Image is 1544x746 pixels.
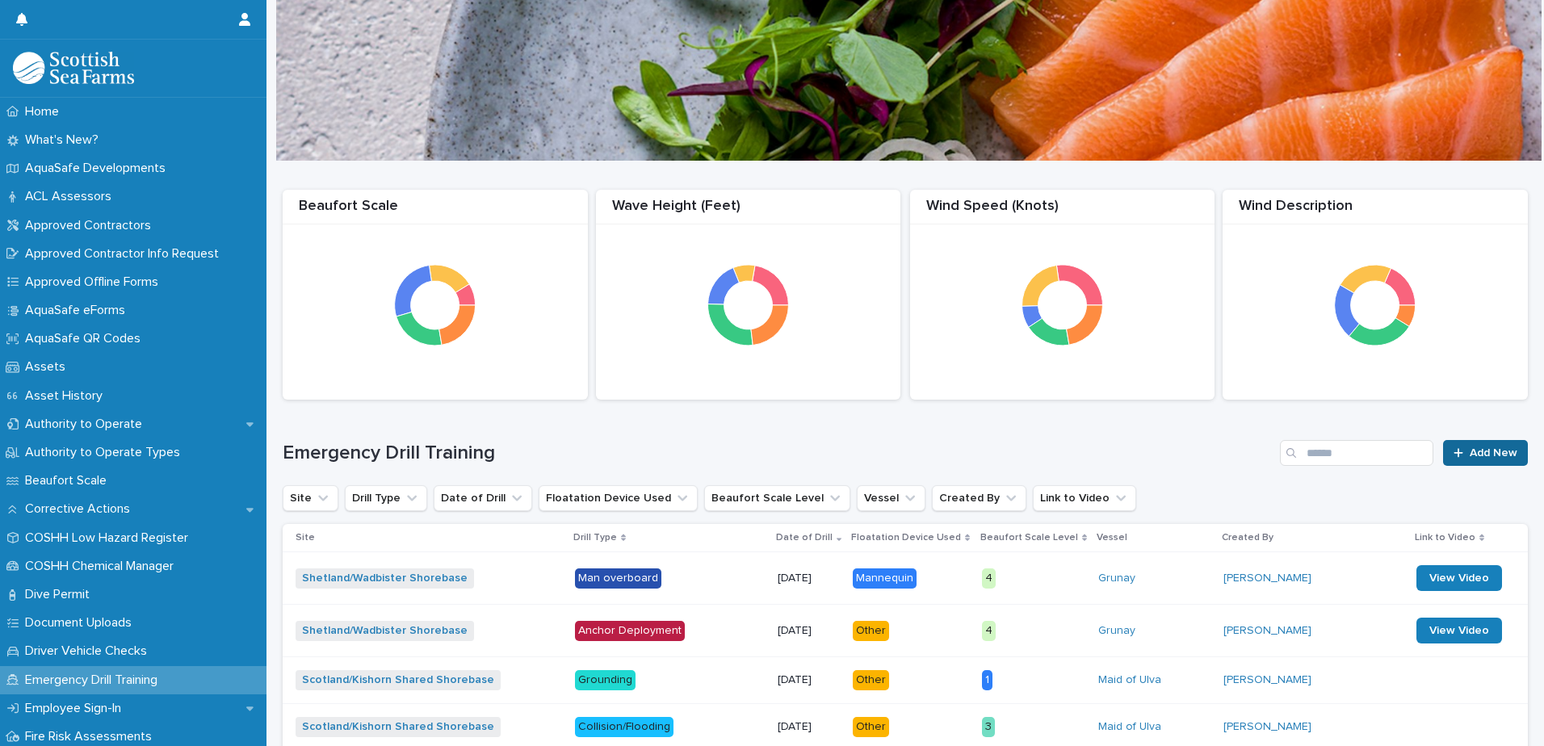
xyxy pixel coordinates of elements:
p: Approved Contractor Info Request [19,246,232,262]
div: Other [853,717,889,737]
p: AquaSafe eForms [19,303,138,318]
button: Created By [932,485,1026,511]
p: Site [296,529,315,547]
tr: Shetland/Wadbister Shorebase Anchor Deployment[DATE]Other4Grunay [PERSON_NAME] View Video [283,605,1528,657]
p: COSHH Chemical Manager [19,559,187,574]
div: Man overboard [575,568,661,589]
p: Asset History [19,388,115,404]
button: Beaufort Scale Level [704,485,850,511]
a: Shetland/Wadbister Shorebase [302,624,468,638]
p: ACL Assessors [19,189,124,204]
p: Authority to Operate [19,417,155,432]
p: Approved Offline Forms [19,275,171,290]
img: bPIBxiqnSb2ggTQWdOVV [13,52,134,84]
p: Fire Risk Assessments [19,729,165,744]
a: [PERSON_NAME] [1223,572,1311,585]
p: Vessel [1097,529,1127,547]
p: [DATE] [778,572,841,585]
button: Drill Type [345,485,427,511]
p: Driver Vehicle Checks [19,643,160,659]
p: Assets [19,359,78,375]
p: Authority to Operate Types [19,445,193,460]
a: Maid of Ulva [1098,673,1161,687]
p: Beaufort Scale Level [980,529,1078,547]
a: View Video [1416,618,1502,643]
div: Wind Description [1223,198,1528,224]
div: 4 [982,568,996,589]
p: Link to Video [1415,529,1475,547]
a: Maid of Ulva [1098,720,1161,734]
a: Add New [1443,440,1528,466]
button: Link to Video [1033,485,1136,511]
div: Other [853,621,889,641]
span: View Video [1429,572,1489,584]
input: Search [1280,440,1433,466]
span: Add New [1470,447,1517,459]
div: 1 [982,670,992,690]
p: Date of Drill [776,529,833,547]
p: Emergency Drill Training [19,673,170,688]
div: Collision/Flooding [575,717,673,737]
div: Beaufort Scale [283,198,588,224]
p: Home [19,104,72,119]
p: [DATE] [778,720,841,734]
p: What's New? [19,132,111,148]
a: View Video [1416,565,1502,591]
button: Site [283,485,338,511]
p: Approved Contractors [19,218,164,233]
div: Wave Height (Feet) [596,198,901,224]
div: Anchor Deployment [575,621,685,641]
button: Date of Drill [434,485,532,511]
div: 4 [982,621,996,641]
p: Beaufort Scale [19,473,120,488]
p: Drill Type [573,529,617,547]
p: Document Uploads [19,615,145,631]
a: Scotland/Kishorn Shared Shorebase [302,673,494,687]
a: Grunay [1098,572,1135,585]
h1: Emergency Drill Training [283,442,1273,465]
span: View Video [1429,625,1489,636]
div: Mannequin [853,568,917,589]
p: [DATE] [778,673,841,687]
p: COSHH Low Hazard Register [19,530,201,546]
div: Grounding [575,670,636,690]
a: Shetland/Wadbister Shorebase [302,572,468,585]
tr: Scotland/Kishorn Shared Shorebase Grounding[DATE]Other1Maid of Ulva [PERSON_NAME] [283,657,1528,704]
p: Created By [1222,529,1273,547]
p: Dive Permit [19,587,103,602]
tr: Shetland/Wadbister Shorebase Man overboard[DATE]Mannequin4Grunay [PERSON_NAME] View Video [283,552,1528,605]
button: Vessel [857,485,925,511]
p: AquaSafe Developments [19,161,178,176]
p: Employee Sign-In [19,701,134,716]
a: [PERSON_NAME] [1223,673,1311,687]
p: Floatation Device Used [851,529,961,547]
div: Other [853,670,889,690]
a: [PERSON_NAME] [1223,624,1311,638]
a: Grunay [1098,624,1135,638]
p: Corrective Actions [19,501,143,517]
p: [DATE] [778,624,841,638]
button: Floatation Device Used [539,485,698,511]
div: 3 [982,717,995,737]
a: [PERSON_NAME] [1223,720,1311,734]
a: Scotland/Kishorn Shared Shorebase [302,720,494,734]
p: AquaSafe QR Codes [19,331,153,346]
div: Wind Speed (Knots) [910,198,1215,224]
